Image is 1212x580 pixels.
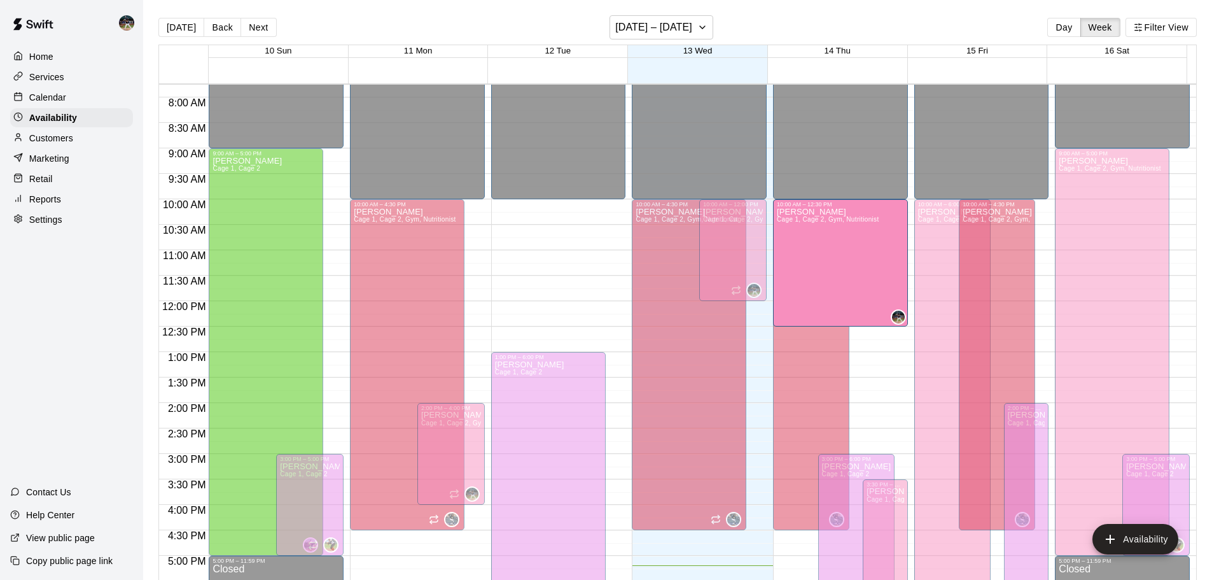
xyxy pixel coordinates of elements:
[29,71,64,83] p: Services
[918,201,987,208] div: 10:00 AM – 6:00 PM
[165,148,209,159] span: 9:00 AM
[1059,165,1161,172] span: Cage 1, Cage 2, Gym, Nutritionist
[159,327,209,337] span: 12:30 PM
[464,486,480,502] div: Nolan Gilbert
[429,514,439,525] span: Recurring availability
[404,46,432,55] span: 11 Mon
[26,486,71,499] p: Contact Us
[354,201,461,208] div: 10:00 AM – 4:30 PM
[495,369,543,376] span: Cage 1, Cage 2
[29,152,69,165] p: Marketing
[212,150,319,157] div: 9:00 AM – 5:00 PM
[1059,150,1166,157] div: 9:00 AM – 5:00 PM
[632,199,746,530] div: 10:00 AM – 4:30 PM: Available
[1126,470,1174,477] span: Cage 1, Cage 2
[703,201,763,208] div: 10:00 AM – 12:00 PM
[160,199,209,210] span: 10:00 AM
[1126,456,1186,462] div: 3:00 PM – 5:00 PM
[822,470,870,477] span: Cage 1, Cage 2
[158,18,204,37] button: [DATE]
[165,174,209,185] span: 9:30 AM
[165,505,209,516] span: 4:00 PM
[10,67,133,87] a: Services
[324,539,337,551] img: Casey Peck
[26,509,74,521] p: Help Center
[421,405,481,411] div: 2:00 PM – 4:00 PM
[449,489,459,499] span: Recurring availability
[636,201,742,208] div: 10:00 AM – 4:30 PM
[10,88,133,107] a: Calendar
[10,190,133,209] a: Reports
[119,15,134,31] img: Nolan Gilbert
[545,46,571,55] button: 12 Tue
[26,532,95,544] p: View public page
[212,165,260,172] span: Cage 1, Cage 2
[1008,405,1045,411] div: 2:00 PM – 6:00 PM
[777,216,879,223] span: Cage 1, Cage 2, Gym, Nutritionist
[29,193,61,206] p: Reports
[308,540,318,550] span: Recurring availability
[280,456,340,462] div: 3:00 PM – 5:00 PM
[609,15,713,39] button: [DATE] – [DATE]
[1122,454,1190,556] div: 3:00 PM – 5:00 PM: Available
[165,428,209,439] span: 2:30 PM
[265,46,291,55] button: 10 Sun
[1059,558,1186,564] div: 5:00 PM – 11:59 PM
[212,558,340,564] div: 5:00 PM – 11:59 PM
[445,513,458,526] img: Cy Miller
[159,301,209,312] span: 12:00 PM
[963,216,1065,223] span: Cage 1, Cage 2, Gym, Nutritionist
[918,216,1020,223] span: Cage 1, Cage 2, Gym, Nutritionist
[165,97,209,108] span: 8:00 AM
[29,132,73,145] p: Customers
[240,18,276,37] button: Next
[825,46,851,55] button: 14 Thu
[204,18,241,37] button: Back
[466,488,478,500] img: Nolan Gilbert
[10,149,133,168] a: Marketing
[29,50,53,63] p: Home
[867,481,904,488] div: 3:30 PM – 8:00 PM
[165,378,209,388] span: 1:30 PM
[165,530,209,541] span: 4:30 PM
[867,496,969,503] span: Cage 1, Cage 2, Gym, Nutritionist
[160,276,209,286] span: 11:30 AM
[683,46,713,55] button: 13 Wed
[748,284,760,297] img: Nolan Gilbert
[421,420,524,427] span: Cage 1, Cage 2, Gym, Nutritionist
[165,479,209,490] span: 3:30 PM
[966,46,988,55] button: 15 Fri
[1080,18,1120,37] button: Week
[323,537,338,553] div: Casey Peck
[1104,46,1129,55] button: 16 Sat
[209,148,323,556] div: 9:00 AM – 5:00 PM: Available
[699,199,767,301] div: 10:00 AM – 12:00 PM: Available
[10,210,133,229] a: Settings
[10,129,133,148] a: Customers
[165,352,209,363] span: 1:00 PM
[703,216,805,223] span: Cage 1, Cage 2, Gym, Nutritionist
[444,512,459,527] div: Cy Miller
[959,199,1035,530] div: 10:00 AM – 4:30 PM: Available
[26,555,113,567] p: Copy public page link
[160,250,209,261] span: 11:00 AM
[10,169,133,188] div: Retail
[1092,524,1178,555] button: add
[10,108,133,127] div: Availability
[773,199,908,327] div: 10:00 AM – 12:30 PM: Available
[417,403,485,505] div: 2:00 PM – 4:00 PM: Available
[1008,420,1055,427] span: Cage 1, Cage 2
[636,216,738,223] span: Cage 1, Cage 2, Gym, Nutritionist
[10,47,133,66] a: Home
[777,201,835,208] div: 10:00 AM – 12:30 PM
